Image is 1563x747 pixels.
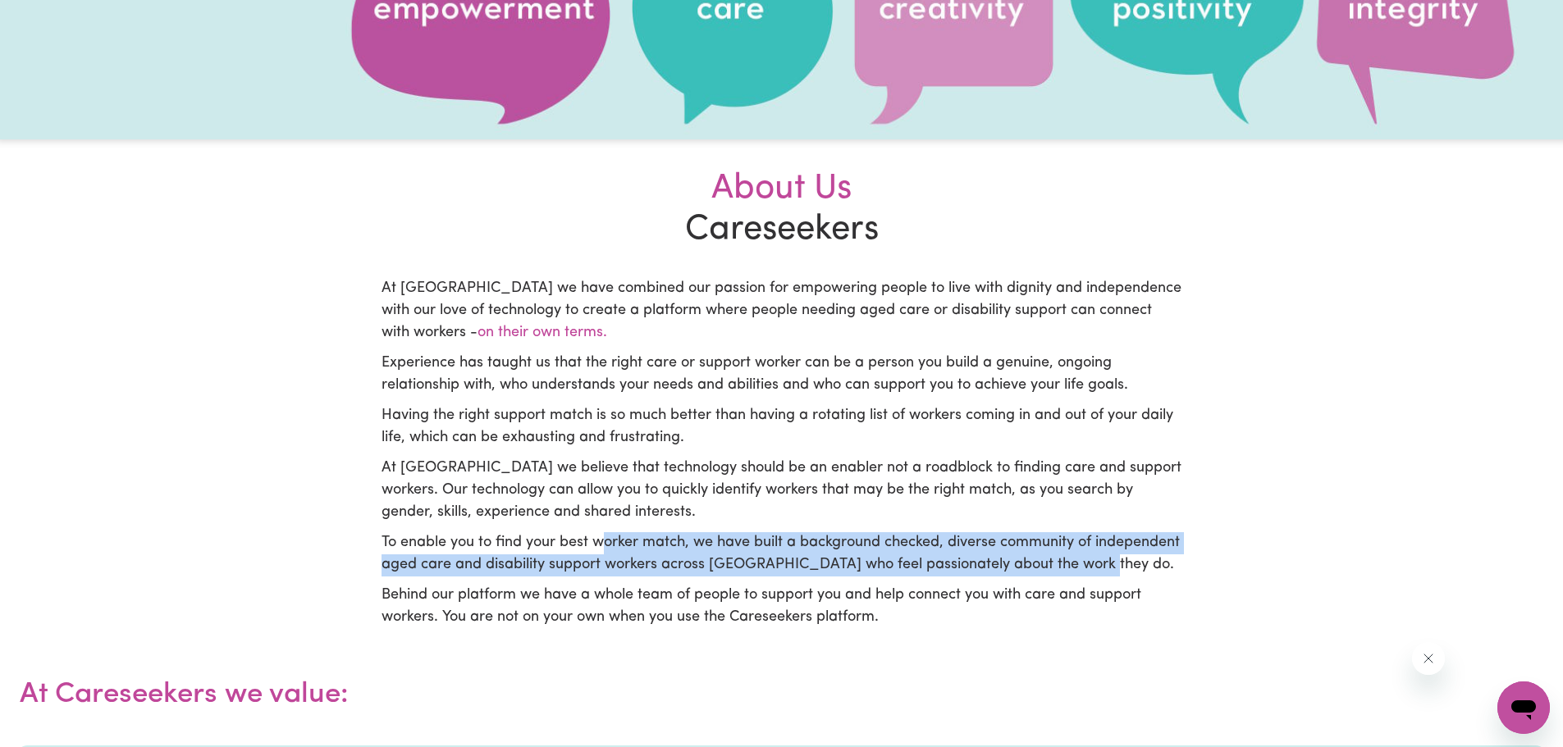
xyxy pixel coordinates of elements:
iframe: Close message [1412,642,1445,675]
span: on their own terms. [478,326,607,340]
p: Experience has taught us that the right care or support worker can be a person you build a genuin... [382,353,1182,397]
p: Having the right support match is so much better than having a rotating list of workers coming in... [382,405,1182,449]
div: About Us [382,169,1182,210]
h2: At Careseekers we value: [7,658,1556,732]
h2: Careseekers [372,169,1192,252]
p: At [GEOGRAPHIC_DATA] we believe that technology should be an enabler not a roadblock to finding c... [382,458,1182,524]
iframe: Button to launch messaging window [1497,681,1550,734]
span: Need any help? [10,11,99,25]
p: At [GEOGRAPHIC_DATA] we have combined our passion for empowering people to live with dignity and ... [382,278,1182,344]
p: Behind our platform we have a whole team of people to support you and help connect you with care ... [382,585,1182,629]
p: To enable you to find your best worker match, we have built a background checked, diverse communi... [382,532,1182,576]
